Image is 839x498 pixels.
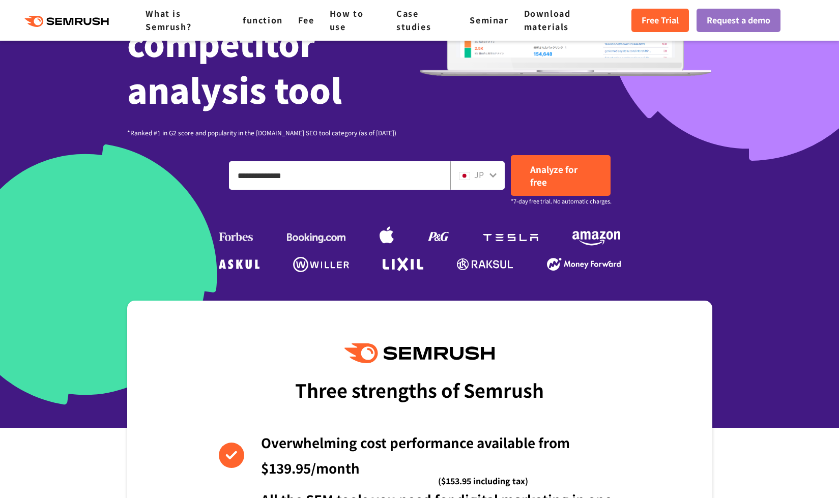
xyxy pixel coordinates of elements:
[631,9,689,32] a: Free Trial
[530,163,577,188] font: Analyze for free
[295,376,544,403] font: Three strengths of Semrush
[396,7,431,33] a: Case studies
[330,7,364,33] a: How to use
[524,7,571,33] a: Download materials
[697,9,780,32] a: Request a demo
[243,14,283,26] a: function
[642,14,679,26] font: Free Trial
[127,128,396,137] font: *Ranked #1 in G2 score and popularity in the [DOMAIN_NAME] SEO tool category (as of [DATE])
[438,475,528,487] font: ($153.95 including tax)
[229,162,450,189] input: Enter a domain, keyword or URL
[127,18,342,113] font: competitor analysis tool
[261,433,570,477] font: Overwhelming cost performance available from $139.95/month
[298,14,314,26] a: Fee
[511,155,611,196] a: Analyze for free
[146,7,191,33] a: What is Semrush?
[344,343,494,363] img: Semrush
[707,14,770,26] font: Request a demo
[511,197,612,205] font: *7-day free trial. No automatic charges.
[470,14,508,26] a: Seminar
[474,168,484,181] font: JP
